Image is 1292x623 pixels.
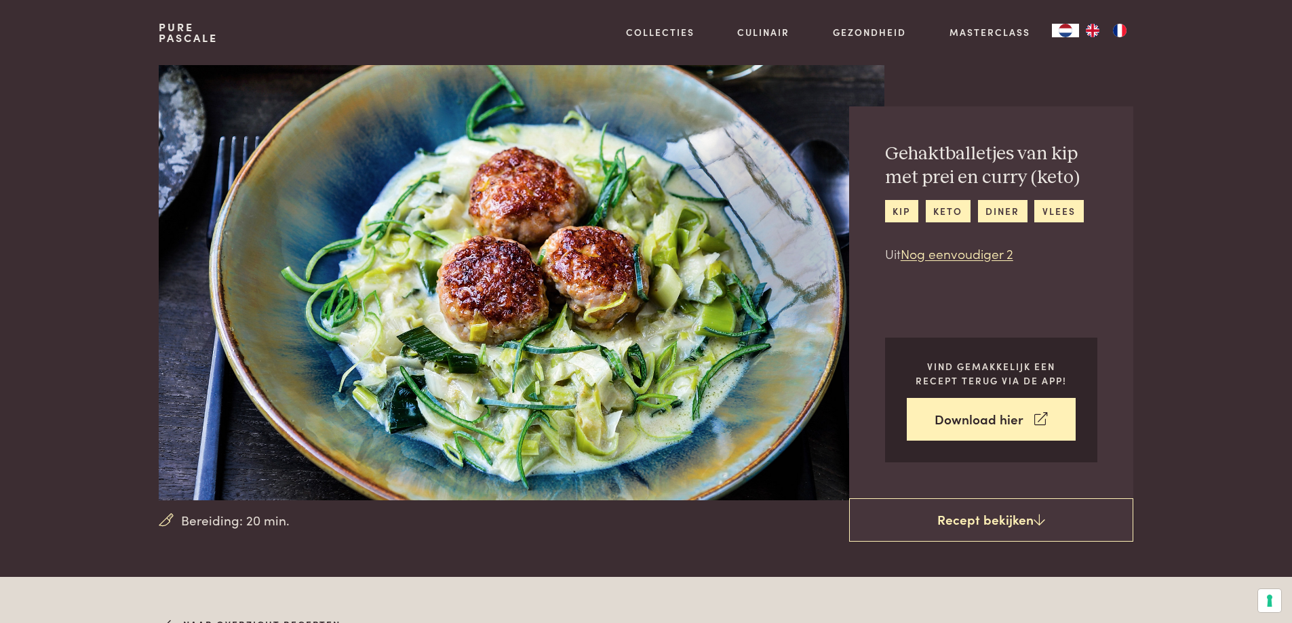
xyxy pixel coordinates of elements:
a: FR [1106,24,1133,37]
span: Bereiding: 20 min. [181,510,290,530]
p: Vind gemakkelijk een recept terug via de app! [907,359,1076,387]
a: EN [1079,24,1106,37]
a: diner [978,200,1027,222]
a: Nog eenvoudiger 2 [901,244,1013,262]
a: Culinair [737,25,789,39]
ul: Language list [1079,24,1133,37]
a: Collecties [626,25,694,39]
a: kip [885,200,918,222]
a: vlees [1034,200,1083,222]
a: NL [1052,24,1079,37]
img: Gehaktballetjes van kip met prei en curry (keto) [159,65,884,500]
button: Uw voorkeuren voor toestemming voor trackingtechnologieën [1258,589,1281,612]
div: Language [1052,24,1079,37]
a: keto [926,200,971,222]
a: Recept bekijken [849,498,1133,542]
a: Download hier [907,398,1076,441]
a: PurePascale [159,22,218,43]
p: Uit [885,244,1097,264]
aside: Language selected: Nederlands [1052,24,1133,37]
h2: Gehaktballetjes van kip met prei en curry (keto) [885,142,1097,189]
a: Masterclass [950,25,1030,39]
a: Gezondheid [833,25,906,39]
